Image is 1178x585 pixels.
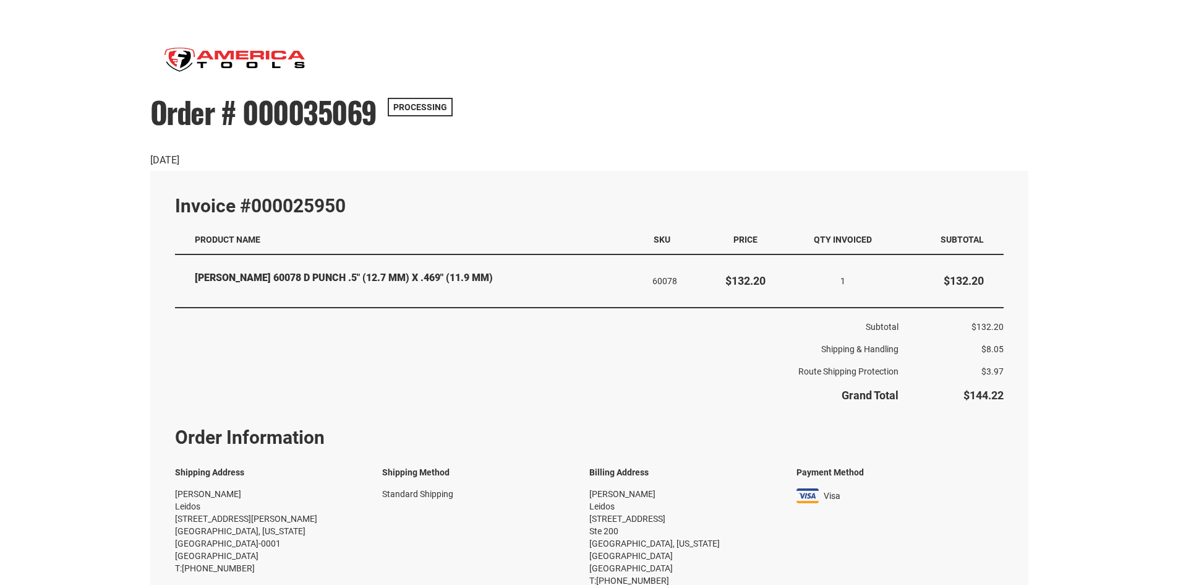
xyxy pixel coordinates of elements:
[175,338,898,360] th: Shipping & Handling
[981,366,1004,376] span: $3.97
[787,225,898,254] th: Qty Invoiced
[644,255,704,308] td: 60078
[382,467,450,477] strong: Shipping Method
[175,427,325,448] strong: Order Information
[175,225,644,254] th: Product Name
[971,322,1004,332] span: $132.20
[175,360,898,383] th: Route Shipping Protection
[796,488,819,503] img: visa.png
[195,271,635,285] strong: [PERSON_NAME] 60078 D PUNCH .5" (12.7 MM) X .469" (11.9 MM)
[150,37,1028,84] a: store logo
[898,225,1004,254] th: Subtotal
[388,98,453,116] span: Processing
[175,467,244,477] strong: Shipping Address
[944,274,984,287] span: $132.20
[796,467,864,477] strong: Payment Method
[963,389,1004,402] span: $144.22
[175,308,898,338] th: Subtotal
[824,483,840,508] span: Visa
[175,195,346,217] strong: Invoice #000025950
[589,467,649,477] strong: Billing Address
[842,389,898,402] strong: Grand Total
[644,225,704,254] th: SKU
[175,488,382,574] address: [PERSON_NAME] Leidos [STREET_ADDRESS][PERSON_NAME] [GEOGRAPHIC_DATA], [US_STATE][GEOGRAPHIC_DATA]...
[981,344,1004,354] span: $8.05
[182,563,255,573] a: [PHONE_NUMBER]
[382,488,589,500] div: Standard Shipping
[150,90,377,134] span: Order # 000035069
[150,37,320,84] img: America Tools
[704,225,787,254] th: Price
[150,154,179,166] span: [DATE]
[840,276,845,286] span: 1
[725,274,766,287] span: $132.20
